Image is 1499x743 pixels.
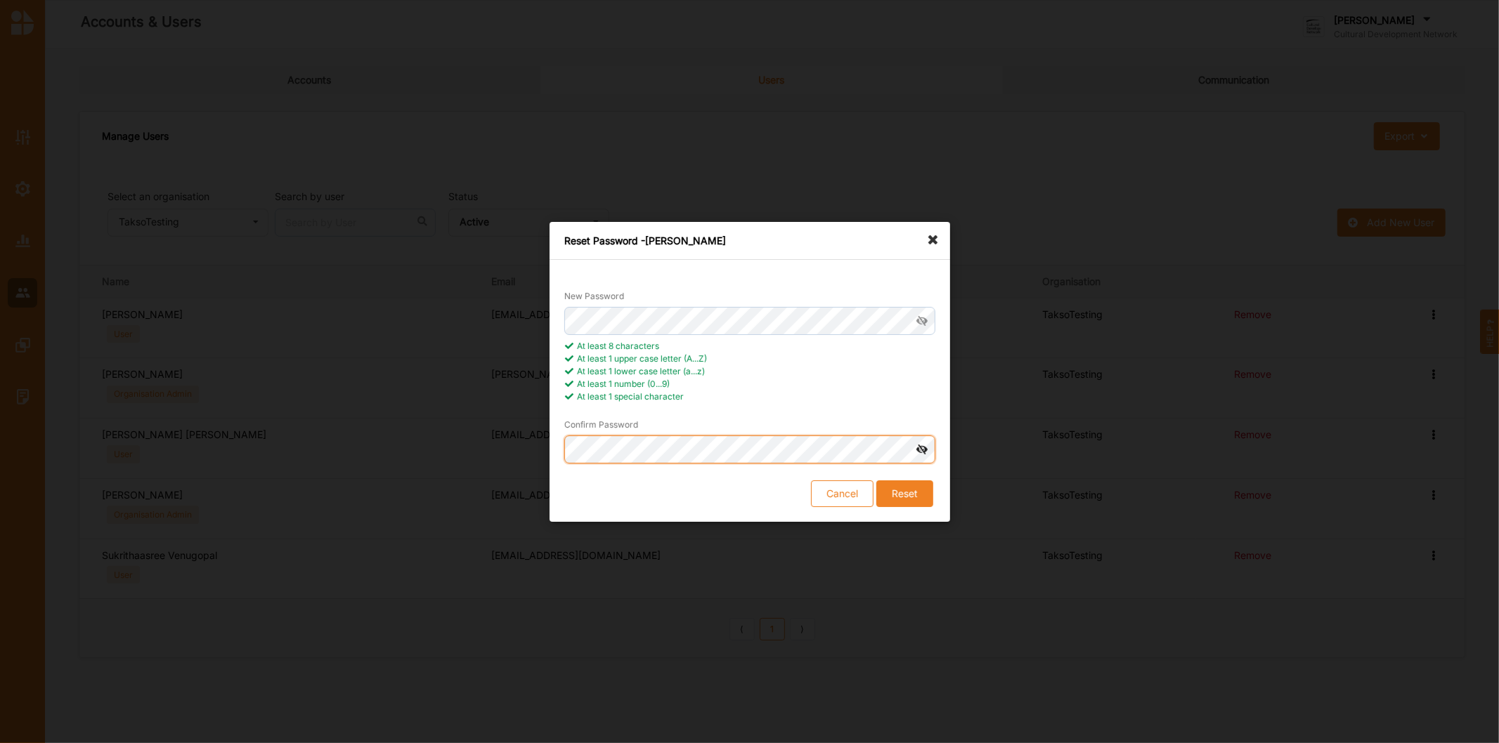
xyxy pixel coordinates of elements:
div: At least 1 lower case letter (a...z) [564,365,935,378]
label: New Password [564,291,624,302]
div: At least 1 special character [564,390,935,403]
div: At least 8 characters [564,340,935,353]
div: At least 1 number (0...9) [564,378,935,390]
div: Reset Password - [PERSON_NAME] [550,222,950,260]
button: Cancel [811,480,874,506]
button: Reset [876,480,933,506]
label: Confirm Password [564,419,638,430]
div: At least 1 upper case letter (A...Z) [564,353,935,365]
